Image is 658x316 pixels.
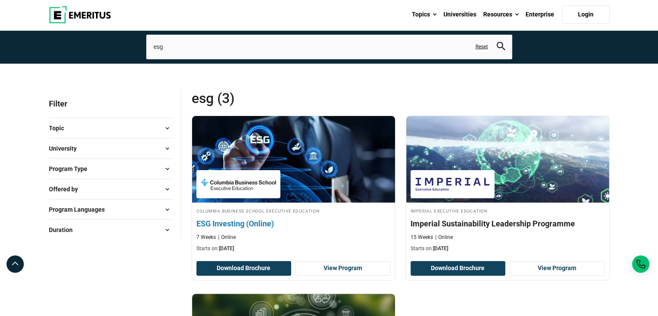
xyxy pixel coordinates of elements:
button: University [49,142,174,155]
a: search [497,44,505,52]
span: [DATE] [433,245,448,252]
button: Program Type [49,162,174,175]
h4: Columbia Business School Executive Education [196,207,391,214]
p: 15 Weeks [411,234,433,241]
p: Starts on: [411,245,605,252]
a: View Program [295,261,391,276]
h4: Imperial Sustainability Leadership Programme [411,218,605,229]
h4: ESG Investing (Online) [196,218,391,229]
p: Online [218,234,236,241]
button: Download Brochure [411,261,506,276]
span: Offered by [49,184,85,194]
img: Columbia Business School Executive Education [201,174,276,194]
a: Sustainability Course by Imperial Executive Education - September 4, 2025 Imperial Executive Educ... [406,116,609,257]
span: Program Languages [49,205,112,214]
a: Reset search [475,43,488,51]
img: Imperial Executive Education [415,174,490,194]
h4: Imperial Executive Education [411,207,605,214]
button: Download Brochure [196,261,292,276]
p: 7 Weeks [196,234,216,241]
button: Offered by [49,183,174,196]
span: [DATE] [219,245,234,252]
a: Login [562,6,610,24]
input: search-page [146,35,512,59]
p: Online [435,234,453,241]
img: ESG Investing (Online) | Online Finance Course [182,112,405,207]
p: Filter [49,90,174,118]
p: Starts on: [196,245,391,252]
span: Topic [49,123,71,133]
span: Duration [49,225,80,235]
span: Program Type [49,164,94,174]
button: Duration [49,223,174,236]
a: Finance Course by Columbia Business School Executive Education - September 18, 2025 Columbia Busi... [192,116,395,257]
span: esg (3) [192,90,401,107]
span: University [49,144,83,153]
img: Imperial Sustainability Leadership Programme | Online Sustainability Course [406,116,609,203]
button: search [497,42,505,52]
a: View Program [510,261,605,276]
button: Topic [49,122,174,135]
button: Program Languages [49,203,174,216]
